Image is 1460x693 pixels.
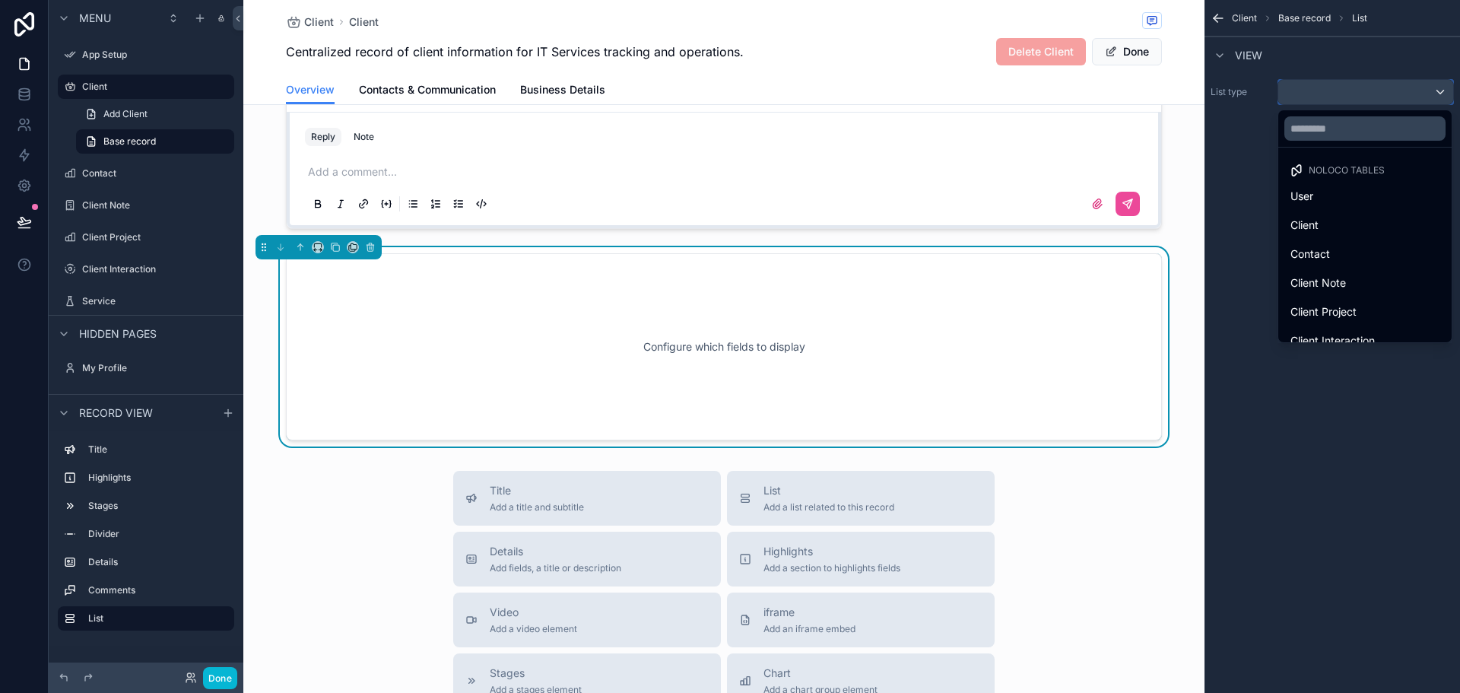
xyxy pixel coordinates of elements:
[520,76,605,106] a: Business Details
[453,532,721,587] button: DetailsAdd fields, a title or description
[1290,187,1313,205] span: User
[453,471,721,526] button: TitleAdd a title and subtitle
[359,82,496,97] span: Contacts & Communication
[727,532,995,587] button: HighlightsAdd a section to highlights fields
[763,605,855,620] span: iframe
[490,666,582,681] span: Stages
[1309,164,1385,176] span: Noloco tables
[286,43,744,61] span: Centralized record of client information for IT Services tracking and operations.
[453,593,721,647] button: VideoAdd a video element
[763,501,894,513] span: Add a list related to this record
[286,82,335,97] span: Overview
[763,483,894,498] span: List
[490,562,621,574] span: Add fields, a title or description
[1290,303,1357,321] span: Client Project
[1290,274,1346,292] span: Client Note
[349,14,379,30] a: Client
[763,666,878,681] span: Chart
[1290,245,1330,263] span: Contact
[304,14,334,30] span: Client
[490,483,584,498] span: Title
[490,501,584,513] span: Add a title and subtitle
[490,623,577,635] span: Add a video element
[286,76,335,105] a: Overview
[763,562,900,574] span: Add a section to highlights fields
[763,544,900,559] span: Highlights
[311,278,1137,415] div: Configure which fields to display
[286,14,334,30] a: Client
[1290,216,1319,234] span: Client
[490,544,621,559] span: Details
[1290,332,1375,350] span: Client Interaction
[727,471,995,526] button: ListAdd a list related to this record
[359,76,496,106] a: Contacts & Communication
[1092,38,1162,65] button: Done
[520,82,605,97] span: Business Details
[727,593,995,647] button: iframeAdd an iframe embed
[763,623,855,635] span: Add an iframe embed
[490,605,577,620] span: Video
